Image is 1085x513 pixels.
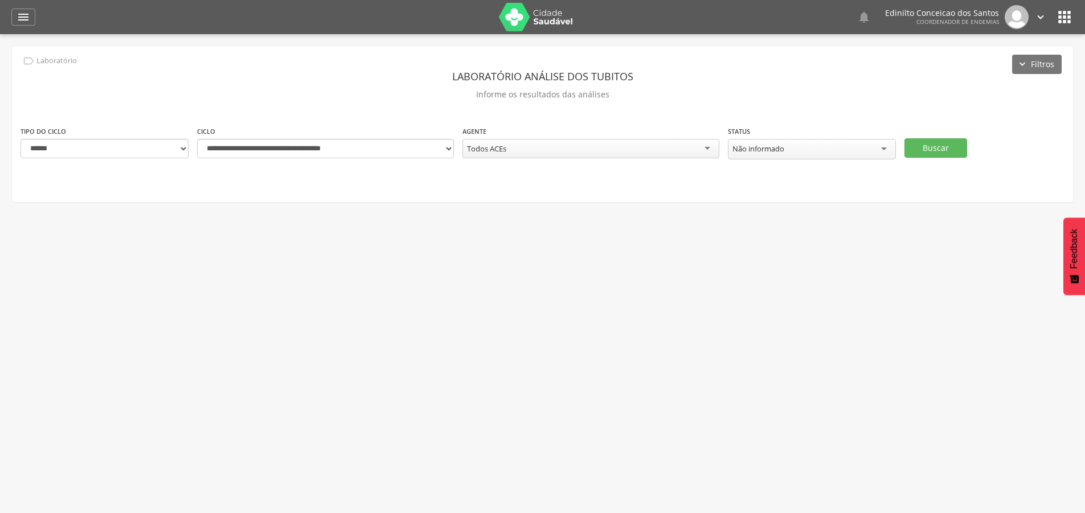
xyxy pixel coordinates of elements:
p: Laboratório [36,56,77,65]
i:  [857,10,871,24]
button: Filtros [1012,55,1062,74]
i:  [22,55,35,67]
a:  [11,9,35,26]
label: Agente [462,127,486,136]
span: Feedback [1069,229,1079,269]
i:  [1055,8,1074,26]
div: Não informado [732,143,784,154]
p: Edinilto Conceicao dos Santos [885,9,999,17]
label: Status [728,127,750,136]
i:  [17,10,30,24]
button: Feedback - Mostrar pesquisa [1063,217,1085,295]
span: Coordenador de Endemias [916,18,999,26]
a:  [857,5,871,29]
label: Ciclo [197,127,215,136]
button: Buscar [904,138,967,158]
div: Todos ACEs [467,143,506,154]
label: Tipo do ciclo [21,127,66,136]
header: Laboratório análise dos tubitos [21,66,1064,87]
i:  [1034,11,1047,23]
p: Informe os resultados das análises [21,87,1064,102]
a:  [1034,5,1047,29]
